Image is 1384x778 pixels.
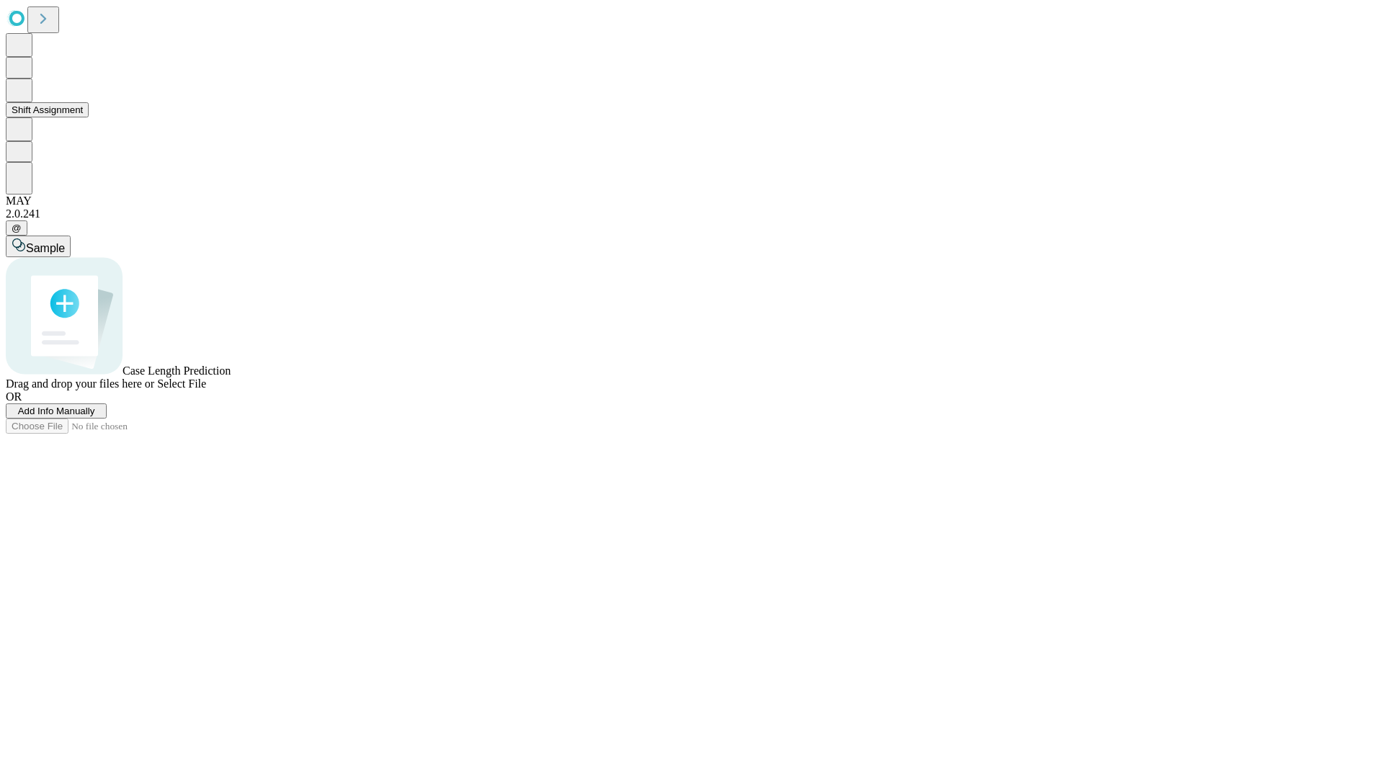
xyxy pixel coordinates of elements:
[123,365,231,377] span: Case Length Prediction
[6,236,71,257] button: Sample
[6,220,27,236] button: @
[6,207,1378,220] div: 2.0.241
[6,102,89,117] button: Shift Assignment
[6,377,154,390] span: Drag and drop your files here or
[6,403,107,419] button: Add Info Manually
[157,377,206,390] span: Select File
[6,390,22,403] span: OR
[26,242,65,254] span: Sample
[12,223,22,233] span: @
[18,406,95,416] span: Add Info Manually
[6,194,1378,207] div: MAY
